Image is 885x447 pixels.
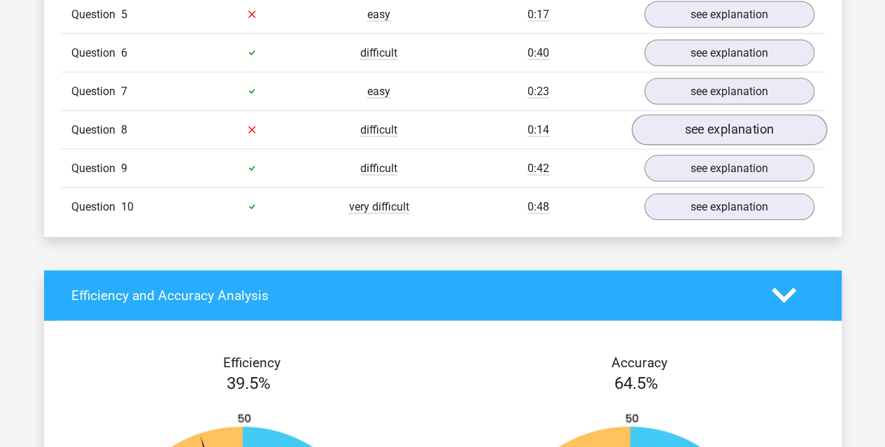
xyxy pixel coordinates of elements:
span: 64.5% [614,374,658,393]
h4: Efficiency [71,355,432,371]
span: difficult [360,123,397,137]
a: see explanation [644,78,814,105]
span: 7 [121,85,127,98]
span: 0:17 [528,8,549,22]
a: see explanation [644,155,814,182]
span: Question [71,122,121,139]
span: 0:48 [528,200,549,214]
span: 0:42 [528,162,549,176]
span: 10 [121,200,134,213]
span: 0:40 [528,46,549,60]
span: 6 [121,46,127,59]
span: Question [71,6,121,23]
span: 0:14 [528,123,549,137]
span: very difficult [349,200,409,214]
h4: Accuracy [459,355,820,371]
span: Question [71,160,121,177]
span: easy [367,85,390,99]
span: 39.5% [227,374,271,393]
span: 5 [121,8,127,21]
span: 9 [121,162,127,175]
span: 8 [121,123,127,136]
a: see explanation [644,40,814,66]
a: see explanation [644,1,814,28]
span: Question [71,199,121,215]
span: Question [71,45,121,62]
span: difficult [360,162,397,176]
h4: Efficiency and Accuracy Analysis [71,288,751,304]
span: Question [71,83,121,100]
a: see explanation [631,115,826,146]
span: easy [367,8,390,22]
span: difficult [360,46,397,60]
a: see explanation [644,194,814,220]
span: 0:23 [528,85,549,99]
